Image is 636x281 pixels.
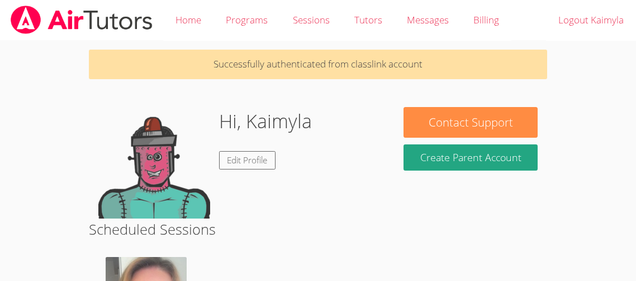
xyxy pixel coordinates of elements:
p: Successfully authenticated from classlink account [89,50,547,79]
span: Messages [407,13,449,26]
a: Edit Profile [219,151,276,169]
button: Contact Support [404,107,538,138]
h2: Scheduled Sessions [89,219,547,240]
img: airtutors_banner-c4298cdbf04f3fff15de1276eac7730deb9818008684d7c2e4769d2f7ddbe033.png [10,6,154,34]
h1: Hi, Kaimyla [219,107,312,135]
img: default.png [98,107,210,219]
button: Create Parent Account [404,144,538,171]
